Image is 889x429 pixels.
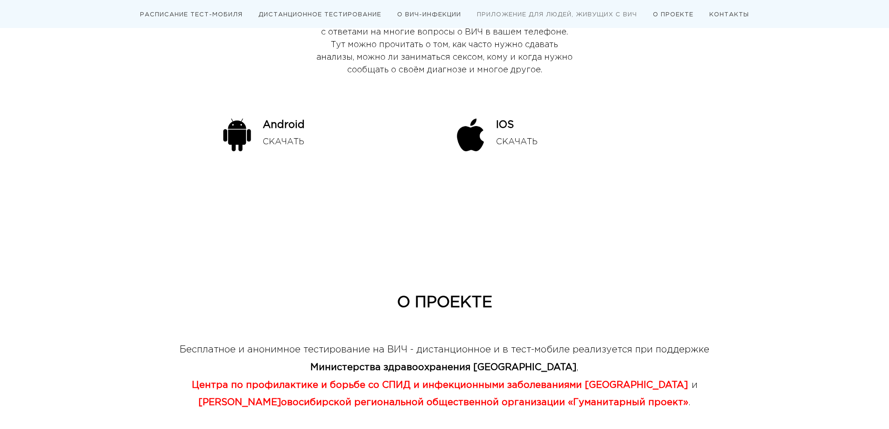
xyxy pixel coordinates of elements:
span: . [688,398,691,407]
span: Бесплатное и анонимное тестирование на ВИЧ - дистанционное и в тест-мобиле реализуется при поддержке [180,345,709,354]
a: Android [263,120,305,130]
a: Центра по профилактике и борьбе со СПИД и инфекционными заболеваниями [GEOGRAPHIC_DATA] [192,381,688,389]
span: , [576,363,579,372]
a: О ВИЧ-ИНФЕКЦИИ [397,12,461,17]
a: овосибирской региональной общественной организации «Гуманитарный проект» [281,398,688,407]
span: О ПРОЕКТЕ [397,295,492,309]
div: CКАЧАТЬ [263,136,435,149]
a: КОНТАКТЫ [709,12,749,17]
a: О ПРОЕКТЕ [653,12,693,17]
span: [PERSON_NAME] команда разработала приложение для Android и IOS – это удобный и исчерпывающий спра... [315,3,575,74]
a: ДИСТАНЦИОННОЕ ТЕСТИРОВАНИЕ [259,12,381,17]
span: и [692,381,698,389]
a: ПРИЛОЖЕНИЕ ДЛЯ ЛЮДЕЙ, ЖИВУЩИХ С ВИЧ [477,12,637,17]
div: СКАЧАТЬ [496,136,669,149]
strong: Министерства здравоохранения [GEOGRAPHIC_DATA] [310,363,576,372]
strong: [PERSON_NAME] [198,398,688,407]
a: РАСПИСАНИЕ ТЕСТ-МОБИЛЯ [140,12,243,17]
a: IOS [496,120,514,130]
